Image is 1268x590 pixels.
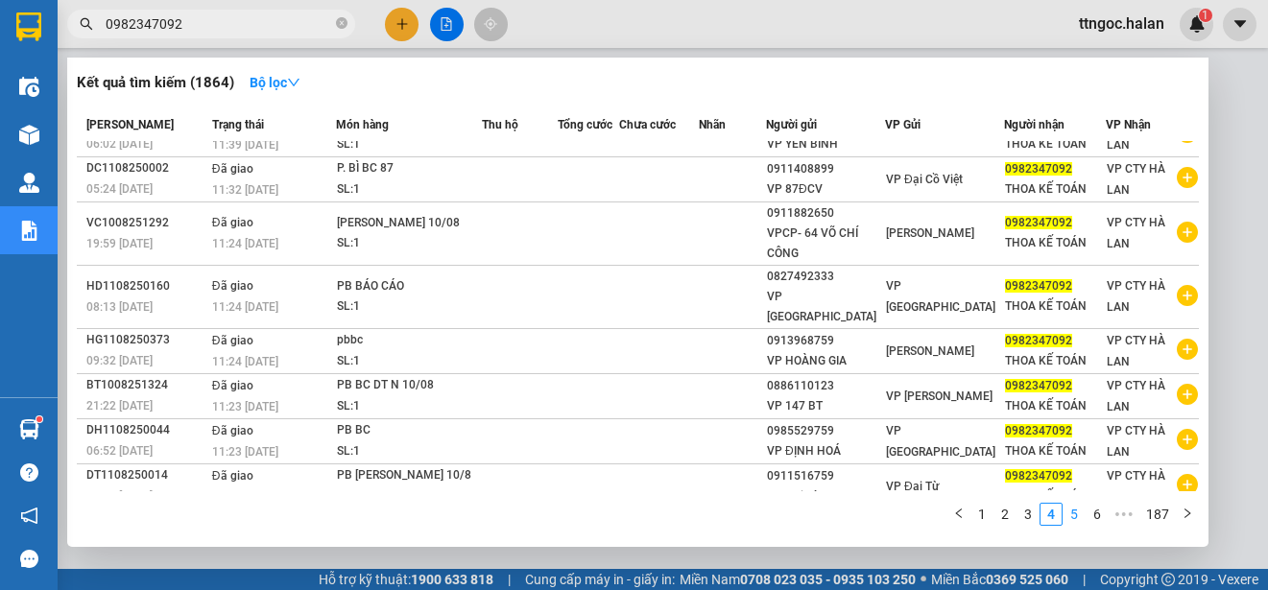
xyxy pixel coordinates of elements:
[337,375,481,396] div: PB BC DT N 10/08
[1177,384,1198,405] span: plus-circle
[337,441,481,462] div: SL: 1
[1177,285,1198,306] span: plus-circle
[86,420,206,440] div: DH1108250044
[86,465,206,485] div: DT1108250014
[212,490,278,504] span: 11:23 [DATE]
[1107,379,1165,413] span: VP CTY HÀ LAN
[86,444,153,458] span: 06:52 [DATE]
[86,330,206,350] div: HG1108250373
[1005,134,1105,154] div: THOA KẾ TOÁN
[1017,504,1039,525] a: 3
[337,213,481,234] div: [PERSON_NAME] 10/08
[1005,396,1105,416] div: THOA KẾ TOÁN
[80,17,93,31] span: search
[1005,279,1072,293] span: 0982347092
[337,396,481,417] div: SL: 1
[1107,117,1165,152] span: VP CTY HÀ LAN
[970,503,993,526] li: 1
[1041,504,1062,525] a: 4
[1109,503,1139,526] span: •••
[1177,222,1198,243] span: plus-circle
[212,216,253,229] span: Đã giao
[558,118,612,131] span: Tổng cước
[767,203,884,224] div: 0911882650
[886,226,974,240] span: [PERSON_NAME]
[212,445,278,459] span: 11:23 [DATE]
[337,233,481,254] div: SL: 1
[212,138,278,152] span: 11:39 [DATE]
[767,421,884,441] div: 0985529759
[767,466,884,486] div: 0911516759
[1017,503,1040,526] li: 3
[767,179,884,200] div: VP 87ĐCV
[337,134,481,155] div: SL: 1
[699,118,726,131] span: Nhãn
[287,76,300,89] span: down
[1139,503,1176,526] li: 187
[886,480,939,493] span: VP Đại Từ
[766,118,817,131] span: Người gửi
[1005,469,1072,483] span: 0982347092
[1107,162,1165,197] span: VP CTY HÀ LAN
[1040,503,1063,526] li: 4
[1177,167,1198,188] span: plus-circle
[212,118,264,131] span: Trạng thái
[16,12,41,41] img: logo-vxr
[19,419,39,439] img: warehouse-icon
[212,300,278,314] span: 11:24 [DATE]
[337,330,481,351] div: pbbc
[337,351,481,372] div: SL: 1
[1004,118,1065,131] span: Người nhận
[212,162,253,176] span: Đã giao
[1063,503,1086,526] li: 5
[212,379,253,392] span: Đã giao
[212,237,278,250] span: 11:24 [DATE]
[86,118,174,131] span: [PERSON_NAME]
[1005,233,1105,253] div: THOA KẾ TOÁN
[19,77,39,97] img: warehouse-icon
[1005,296,1105,317] div: THOA KẾ TOÁN
[1005,424,1072,437] span: 0982347092
[767,396,884,416] div: VP 147 BT
[993,503,1017,526] li: 2
[336,17,347,29] span: close-circle
[86,213,206,233] div: VC1008251292
[767,159,884,179] div: 0911408899
[212,469,253,483] span: Đã giao
[86,237,153,250] span: 19:59 [DATE]
[106,13,332,35] input: Tìm tên, số ĐT hoặc mã đơn
[482,118,518,131] span: Thu hộ
[947,503,970,526] li: Previous Page
[20,463,38,482] span: question-circle
[886,424,995,459] span: VP [GEOGRAPHIC_DATA]
[337,486,481,507] div: SL: 1
[1086,503,1109,526] li: 6
[336,15,347,34] span: close-circle
[767,376,884,396] div: 0886110123
[886,279,995,314] span: VP [GEOGRAPHIC_DATA]
[212,400,278,413] span: 11:23 [DATE]
[20,507,38,525] span: notification
[1177,429,1198,450] span: plus-circle
[1005,486,1105,507] div: THOA KẾ TOÁN
[1107,279,1165,314] span: VP CTY HÀ LAN
[19,173,39,193] img: warehouse-icon
[947,503,970,526] button: left
[337,420,481,441] div: PB BC
[1182,507,1193,519] span: right
[86,137,153,151] span: 06:02 [DATE]
[212,279,253,293] span: Đã giao
[1140,504,1175,525] a: 187
[337,179,481,201] div: SL: 1
[337,158,481,179] div: P. BÌ BC 87
[1005,334,1072,347] span: 0982347092
[1106,118,1151,131] span: VP Nhận
[212,355,278,368] span: 11:24 [DATE]
[212,183,278,197] span: 11:32 [DATE]
[1005,441,1105,461] div: THOA KẾ TOÁN
[1177,339,1198,360] span: plus-circle
[337,465,481,486] div: PB [PERSON_NAME] 10/8
[77,73,234,93] h3: Kết quả tìm kiếm ( 1864 )
[1087,504,1108,525] a: 6
[953,507,965,519] span: left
